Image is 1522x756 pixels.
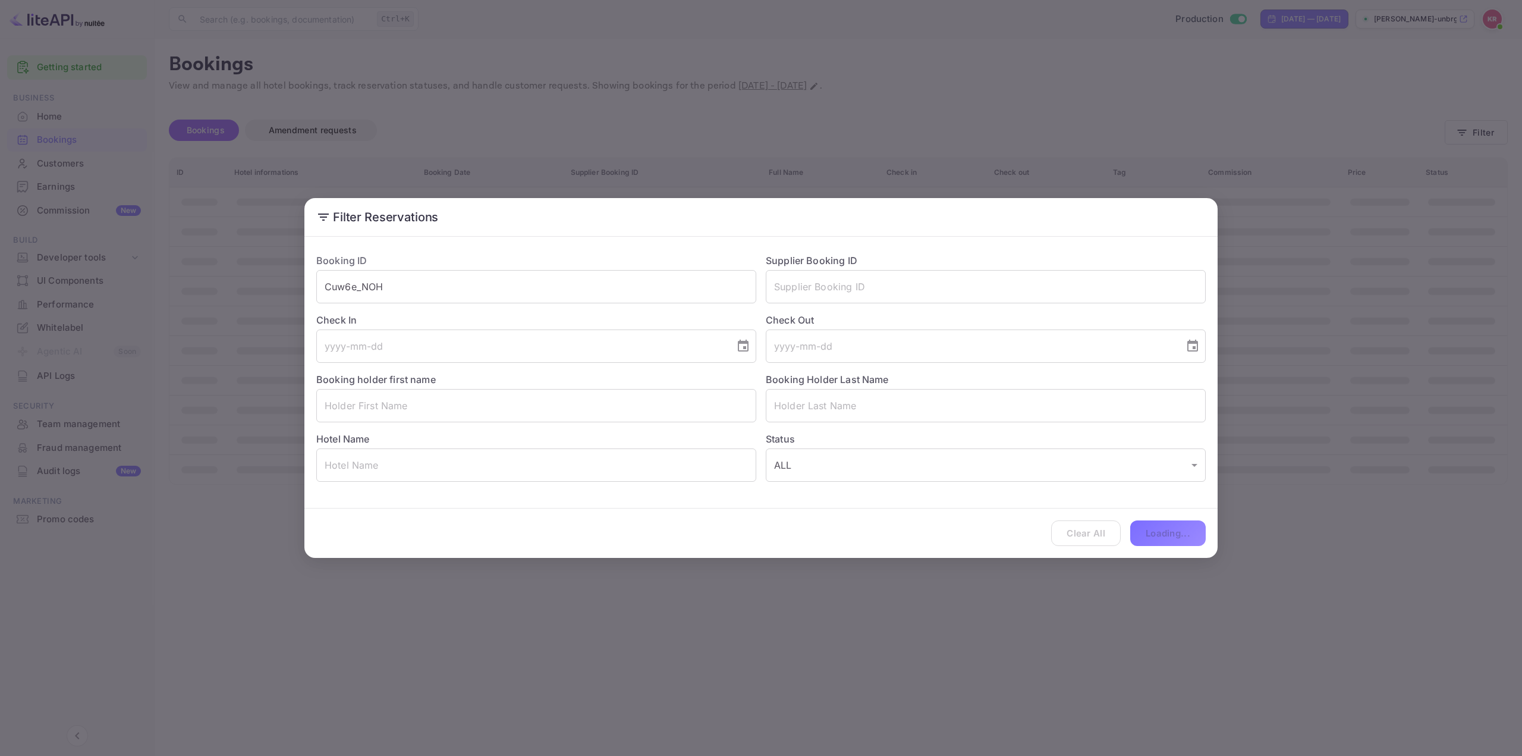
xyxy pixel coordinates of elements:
[316,448,756,482] input: Hotel Name
[316,270,756,303] input: Booking ID
[766,432,1206,446] label: Status
[766,448,1206,482] div: ALL
[316,389,756,422] input: Holder First Name
[316,313,756,327] label: Check In
[766,389,1206,422] input: Holder Last Name
[766,270,1206,303] input: Supplier Booking ID
[731,334,755,358] button: Choose date
[316,433,370,445] label: Hotel Name
[766,330,1176,363] input: yyyy-mm-dd
[316,374,436,385] label: Booking holder first name
[766,374,889,385] label: Booking Holder Last Name
[304,198,1218,236] h2: Filter Reservations
[316,330,727,363] input: yyyy-mm-dd
[766,255,857,266] label: Supplier Booking ID
[766,313,1206,327] label: Check Out
[316,255,367,266] label: Booking ID
[1181,334,1205,358] button: Choose date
